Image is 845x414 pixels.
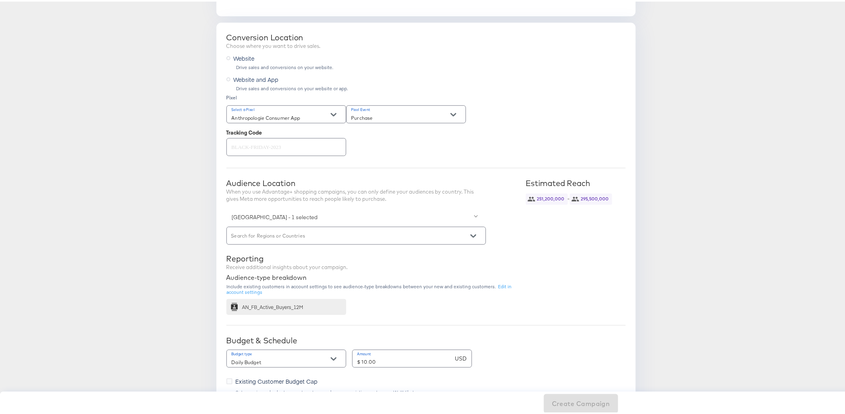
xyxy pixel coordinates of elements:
div: Audience-type breakdown [226,272,526,280]
a: Edit in account settings [227,282,512,293]
div: Include existing customers in account settings to see audience-type breakdowns between your new a... [226,282,526,293]
button: Open [327,351,339,363]
div: Set a maximum budget percentage to spend on your existing customers. We'll likely spend less than... [236,388,426,399]
div: Budget & Schedule [226,334,626,344]
button: Open [327,107,339,119]
div: Drive sales and conversions on your website or app. [236,84,626,90]
span: 251,200,000 [534,194,568,201]
button: Open [467,228,479,240]
div: Audience Location [226,177,486,186]
button: Open [447,107,459,119]
div: When you use Advantage+ shopping campaigns, you can only define your audiences by country. This g... [226,186,486,201]
div: USD [352,348,472,366]
span: Website [234,53,255,61]
div: [GEOGRAPHIC_DATA] - 1 selected [232,212,482,220]
div: Drive sales and conversions on your website. [236,63,626,69]
div: AN_FB_Active_Buyers_12M [242,302,346,309]
div: Choose where you want to drive sales. [226,41,626,48]
div: Conversion Location [226,31,626,41]
a: [GEOGRAPHIC_DATA] - 1 selected [226,208,486,223]
div: Pixel [226,93,626,99]
div: Receive additional insights about your campaign. [226,262,526,269]
span: - [526,192,612,203]
div: Estimated Reach [526,177,591,186]
div: Reporting [226,252,526,262]
span: Existing Customer Budget Cap [236,376,318,384]
span: 295,500,000 [578,194,612,201]
input: Enter your budget [353,349,455,366]
b: Tracking Code [226,127,626,135]
span: Website and App [234,74,279,82]
input: BLACK-FRIDAY-2023 [227,134,346,151]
